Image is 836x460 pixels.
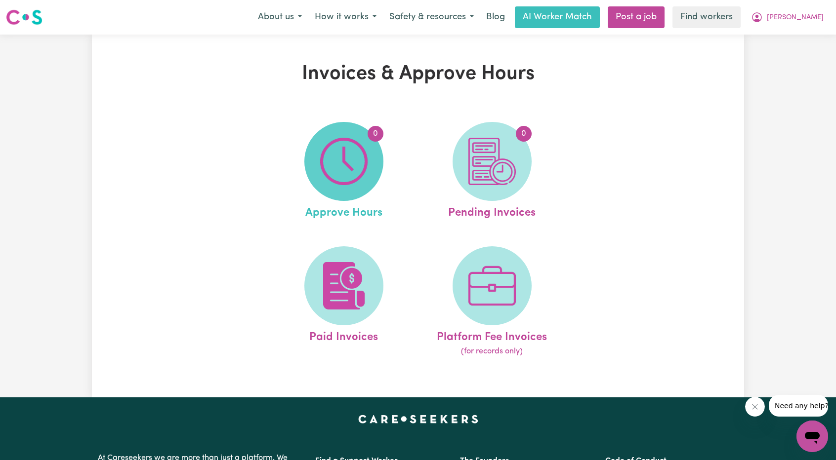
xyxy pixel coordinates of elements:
a: Careseekers logo [6,6,42,29]
button: How it works [308,7,383,28]
a: Pending Invoices [421,122,563,222]
a: Approve Hours [273,122,415,222]
iframe: Button to launch messaging window [796,421,828,452]
span: Platform Fee Invoices [437,325,547,346]
span: [PERSON_NAME] [767,12,824,23]
a: Platform Fee Invoices(for records only) [421,246,563,358]
iframe: Close message [745,397,765,417]
span: Pending Invoices [448,201,536,222]
button: My Account [745,7,830,28]
span: 0 [516,126,532,142]
a: AI Worker Match [515,6,600,28]
a: Careseekers home page [358,415,478,423]
span: Approve Hours [305,201,382,222]
h1: Invoices & Approve Hours [207,62,629,86]
a: Find workers [672,6,741,28]
iframe: Message from company [769,395,828,417]
button: Safety & resources [383,7,480,28]
a: Post a job [608,6,665,28]
img: Careseekers logo [6,8,42,26]
a: Blog [480,6,511,28]
span: (for records only) [461,345,523,357]
span: Paid Invoices [309,325,378,346]
span: Need any help? [6,7,60,15]
button: About us [251,7,308,28]
a: Paid Invoices [273,246,415,358]
span: 0 [368,126,383,142]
